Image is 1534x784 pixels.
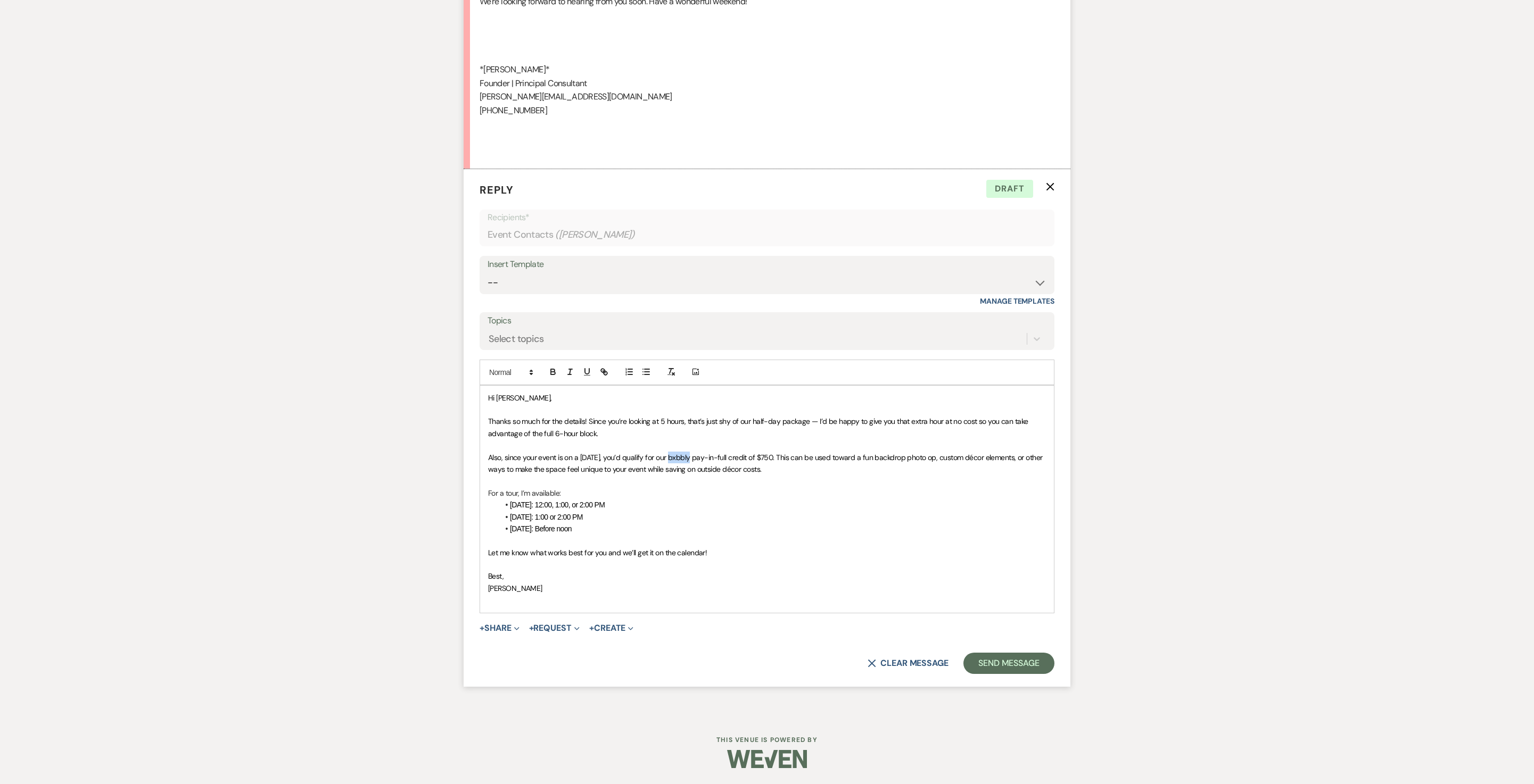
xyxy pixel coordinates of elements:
[488,453,1044,474] span: Also, since your event is on a [DATE], you’d qualify for our bxbbly pay-in-full credit of $750. T...
[480,624,519,632] button: Share
[589,624,633,632] button: Create
[488,257,1046,272] div: Insert Template
[488,313,1046,329] label: Topics
[589,624,594,632] span: +
[488,571,504,581] span: Best,
[488,211,1046,224] p: Recipients*
[510,524,572,533] span: [DATE]: Before noon
[488,393,551,403] span: Hi [PERSON_NAME],
[488,416,1030,438] span: Thanks so much for the details! Since you’re looking at 5 hours, that’s just shy of our half-day ...
[488,548,707,557] span: Let me know what works best for you and we’ll get it on the calendar!
[529,624,580,632] button: Request
[963,653,1054,674] button: Send Message
[489,331,544,346] div: Select topics
[727,740,807,778] img: Weven Logo
[980,296,1054,306] a: Manage Templates
[480,624,484,632] span: +
[488,224,1046,245] div: Event Contacts
[480,183,514,197] span: Reply
[529,624,534,632] span: +
[488,583,542,593] span: [PERSON_NAME]
[510,513,583,521] span: [DATE]: 1:00 or 2:00 PM
[986,180,1033,198] span: Draft
[555,228,635,242] span: ( [PERSON_NAME] )
[488,487,1046,499] p: For a tour, I’m available:
[868,659,949,668] button: Clear message
[510,501,605,509] span: [DATE]: 12:00, 1:00, or 2:00 PM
